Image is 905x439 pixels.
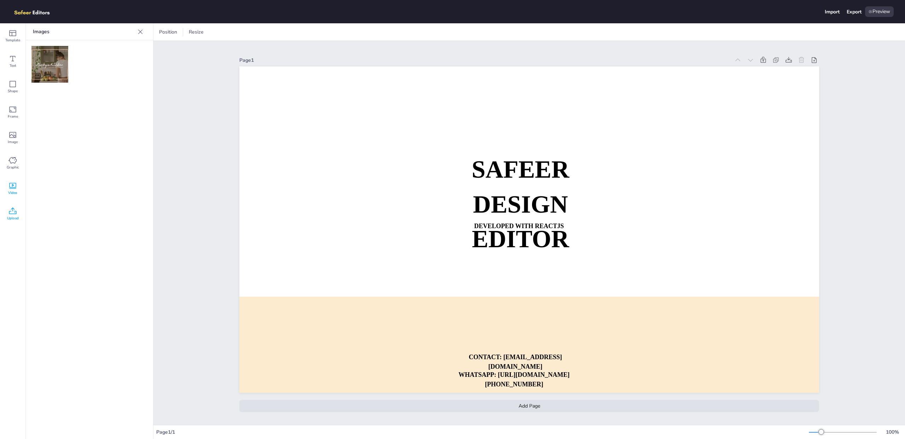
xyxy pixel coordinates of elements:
[865,6,894,17] div: Preview
[7,215,19,221] span: Upload
[884,429,901,435] div: 100 %
[8,114,18,119] span: Frame
[5,37,20,43] span: Template
[474,223,564,230] strong: DEVELOPED WITH REACTJS
[11,6,60,17] img: logo.png
[31,46,68,83] img: 400w-IVVQCZOr1K4.jpg
[472,156,569,183] strong: SAFEER
[825,8,840,15] div: Import
[158,29,179,35] span: Position
[8,139,18,145] span: Image
[459,371,570,388] strong: WHATSAPP: [URL][DOMAIN_NAME][PHONE_NUMBER]
[239,57,730,64] div: Page 1
[8,190,17,196] span: Video
[847,8,862,15] div: Export
[469,354,562,370] strong: CONTACT: [EMAIL_ADDRESS][DOMAIN_NAME]
[10,63,16,69] span: Text
[33,23,135,40] p: Images
[239,400,819,412] div: Add Page
[8,88,18,94] span: Shape
[156,429,809,435] div: Page 1 / 1
[472,191,569,253] strong: DESIGN EDITOR
[187,29,205,35] span: Resize
[7,165,19,170] span: Graphic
